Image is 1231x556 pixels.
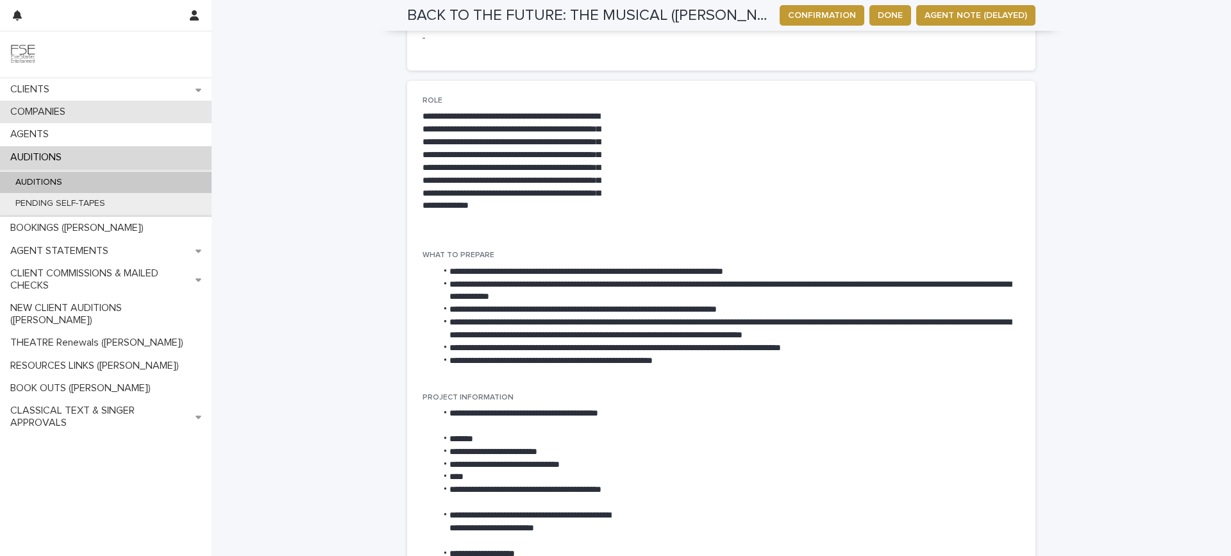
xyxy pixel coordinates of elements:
[423,394,514,401] span: PROJECT INFORMATION
[10,42,36,67] img: 9JgRvJ3ETPGCJDhvPVA5
[5,177,72,188] p: AUDITIONS
[5,198,115,209] p: PENDING SELF-TAPES
[5,151,72,164] p: AUDITIONS
[5,360,189,372] p: RESOURCES LINKS ([PERSON_NAME])
[5,106,76,118] p: COMPANIES
[5,382,161,394] p: BOOK OUTS ([PERSON_NAME])
[878,9,903,22] span: DONE
[869,5,911,26] button: DONE
[780,5,864,26] button: CONFIRMATION
[5,222,154,234] p: BOOKINGS ([PERSON_NAME])
[916,5,1035,26] button: AGENT NOTE (DELAYED)
[423,31,612,45] p: -
[423,251,494,259] span: WHAT TO PREPARE
[5,405,196,429] p: CLASSICAL TEXT & SINGER APPROVALS
[407,6,769,25] h2: BACK TO THE FUTURE: THE MUSICAL (GEORGE MCFLY)
[925,9,1027,22] span: AGENT NOTE (DELAYED)
[5,267,196,292] p: CLIENT COMMISSIONS & MAILED CHECKS
[5,245,119,257] p: AGENT STATEMENTS
[5,83,60,96] p: CLIENTS
[788,9,856,22] span: CONFIRMATION
[5,337,194,349] p: THEATRE Renewals ([PERSON_NAME])
[5,302,212,326] p: NEW CLIENT AUDITIONS ([PERSON_NAME])
[5,128,59,140] p: AGENTS
[423,97,442,105] span: ROLE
